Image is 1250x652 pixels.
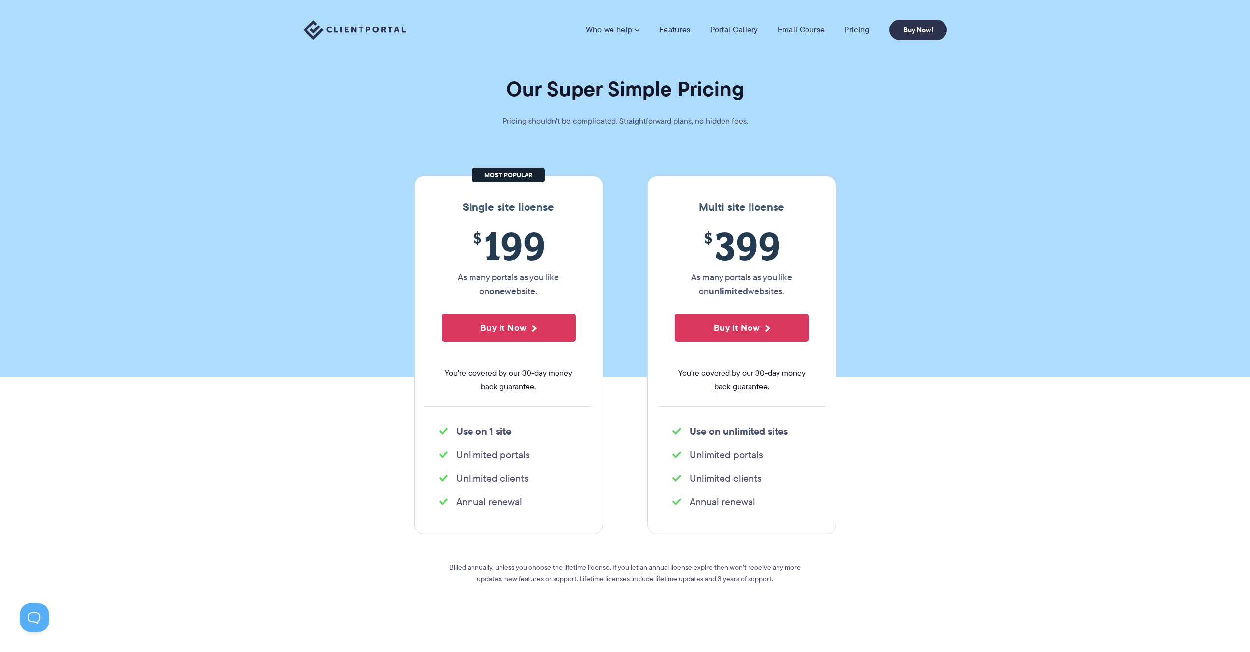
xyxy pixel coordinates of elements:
button: Buy It Now [675,314,809,342]
p: As many portals as you like on website. [442,271,576,298]
iframe: Toggle Customer Support [20,603,49,632]
li: Unlimited clients [439,471,578,485]
a: Features [659,25,690,35]
h3: Multi site license [658,201,826,214]
li: Unlimited portals [672,448,811,462]
h3: Single site license [424,201,593,214]
span: You're covered by our 30-day money back guarantee. [442,366,576,394]
li: Annual renewal [672,495,811,509]
p: Billed annually, unless you choose the lifetime license. If you let an annual license expire then... [448,561,802,585]
a: Email Course [778,25,825,35]
span: 399 [675,223,809,268]
span: 199 [442,223,576,268]
a: Portal Gallery [710,25,758,35]
a: Who we help [586,25,639,35]
span: You're covered by our 30-day money back guarantee. [675,366,809,394]
p: Pricing shouldn't be complicated. Straightforward plans, no hidden fees. [478,114,773,128]
li: Annual renewal [439,495,578,509]
strong: Use on 1 site [456,424,511,438]
a: Pricing [844,25,869,35]
strong: unlimited [709,284,748,298]
strong: one [489,284,505,298]
p: As many portals as you like on websites. [675,271,809,298]
a: Buy Now! [889,20,947,40]
li: Unlimited clients [672,471,811,485]
button: Buy It Now [442,314,576,342]
li: Unlimited portals [439,448,578,462]
strong: Use on unlimited sites [690,424,788,438]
